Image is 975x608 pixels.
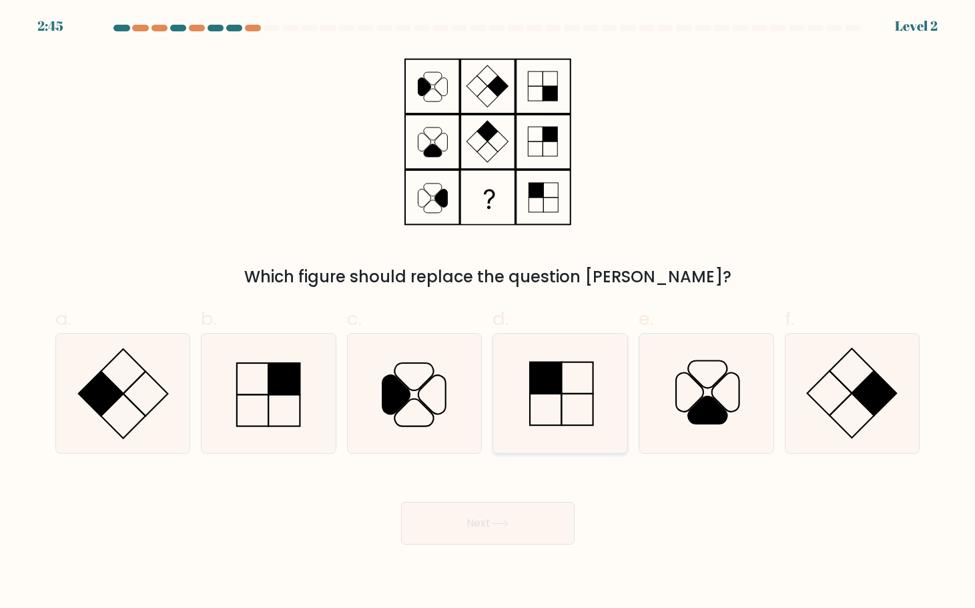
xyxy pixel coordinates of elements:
[37,16,63,36] div: 2:45
[895,16,938,36] div: Level 2
[493,306,509,332] span: d.
[401,502,575,545] button: Next
[55,306,71,332] span: a.
[785,306,794,332] span: f.
[639,306,653,332] span: e.
[63,265,912,289] div: Which figure should replace the question [PERSON_NAME]?
[201,306,217,332] span: b.
[347,306,362,332] span: c.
